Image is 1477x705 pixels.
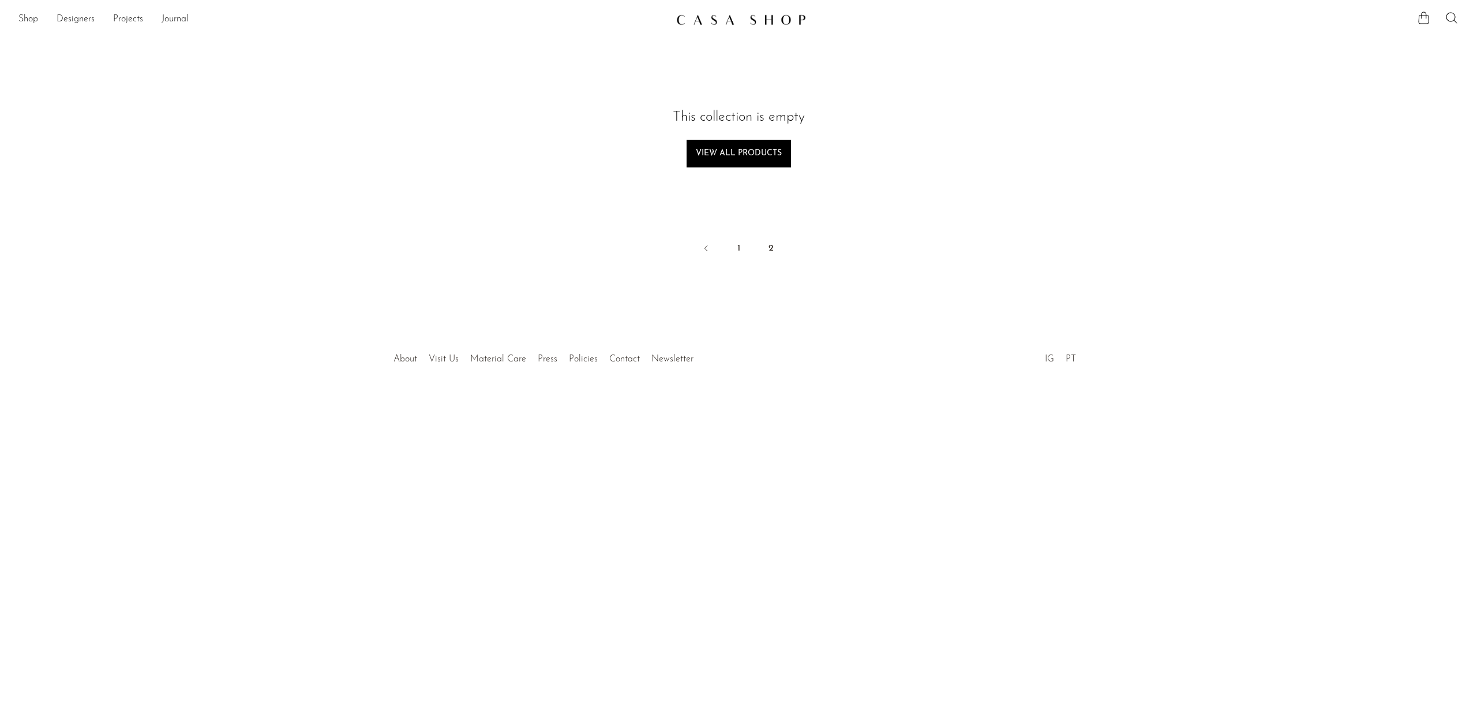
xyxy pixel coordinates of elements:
a: Contact [609,355,640,364]
a: Press [538,355,557,364]
a: Shop [18,12,38,27]
a: Material Care [470,355,526,364]
ul: Social Medias [1039,345,1082,367]
ul: Quick links [388,345,699,367]
a: PT [1066,355,1076,364]
a: 2 [759,237,782,260]
nav: Desktop navigation [18,10,667,29]
a: Visit Us [429,355,459,364]
a: Designers [57,12,95,27]
a: About [393,355,417,364]
a: 1 [727,237,750,260]
a: Projects [113,12,143,27]
ul: NEW HEADER MENU [18,10,667,29]
h2: This collection is empty [92,106,1385,128]
a: Policies [569,355,598,364]
a: Journal [162,12,189,27]
a: IG [1045,355,1054,364]
a: Previous [695,237,718,262]
a: View all products [687,140,791,167]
